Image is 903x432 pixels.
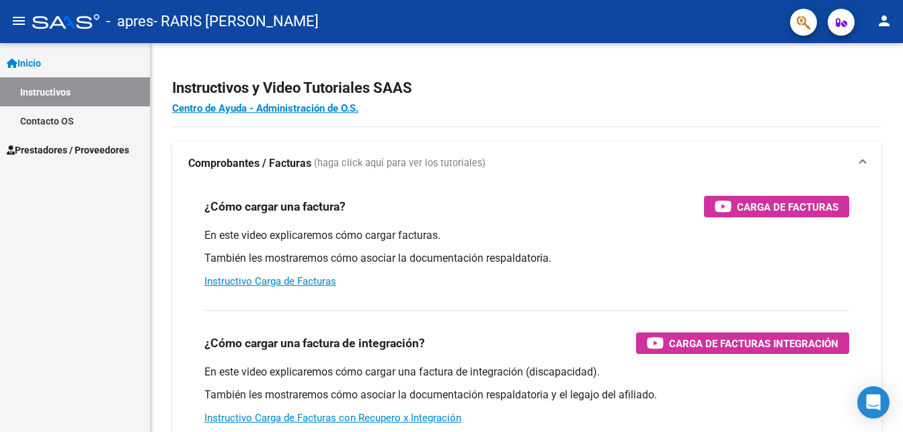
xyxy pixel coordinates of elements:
[204,365,849,380] p: En este video explicaremos cómo cargar una factura de integración (discapacidad).
[204,388,849,402] p: También les mostraremos cómo asociar la documentación respaldatoria y el legajo del afiliado.
[876,13,892,29] mat-icon: person
[172,142,881,185] mat-expansion-panel-header: Comprobantes / Facturas (haga click aquí para ver los tutoriales)
[204,197,346,216] h3: ¿Cómo cargar una factura?
[204,334,425,353] h3: ¿Cómo cargar una factura de integración?
[857,386,890,419] div: Open Intercom Messenger
[204,251,849,266] p: También les mostraremos cómo asociar la documentación respaldatoria.
[204,412,461,424] a: Instructivo Carga de Facturas con Recupero x Integración
[314,156,485,171] span: (haga click aquí para ver los tutoriales)
[204,228,849,243] p: En este video explicaremos cómo cargar facturas.
[106,7,153,36] span: - apres
[737,199,838,215] span: Carga de Facturas
[172,102,358,114] a: Centro de Ayuda - Administración de O.S.
[704,196,849,217] button: Carga de Facturas
[669,335,838,352] span: Carga de Facturas Integración
[153,7,319,36] span: - RARIS [PERSON_NAME]
[636,332,849,354] button: Carga de Facturas Integración
[172,75,881,101] h2: Instructivos y Video Tutoriales SAAS
[7,143,129,157] span: Prestadores / Proveedores
[7,56,41,71] span: Inicio
[188,156,311,171] strong: Comprobantes / Facturas
[204,275,336,287] a: Instructivo Carga de Facturas
[11,13,27,29] mat-icon: menu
